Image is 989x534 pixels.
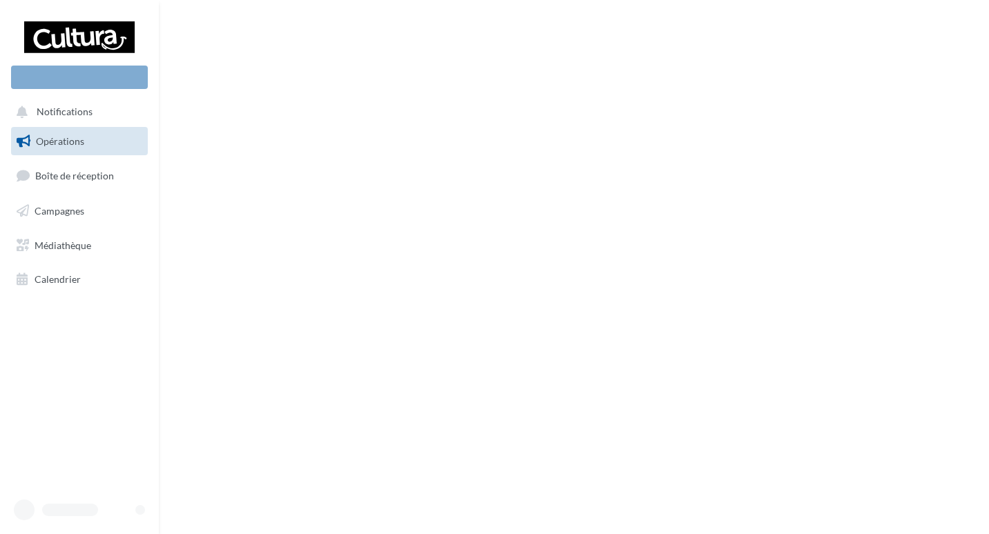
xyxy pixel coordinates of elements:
[8,161,151,190] a: Boîte de réception
[8,127,151,156] a: Opérations
[8,231,151,260] a: Médiathèque
[35,170,114,181] span: Boîte de réception
[36,135,84,147] span: Opérations
[35,239,91,250] span: Médiathèque
[35,205,84,217] span: Campagnes
[8,265,151,294] a: Calendrier
[11,66,148,89] div: Nouvelle campagne
[35,273,81,285] span: Calendrier
[8,197,151,226] a: Campagnes
[37,106,93,118] span: Notifications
